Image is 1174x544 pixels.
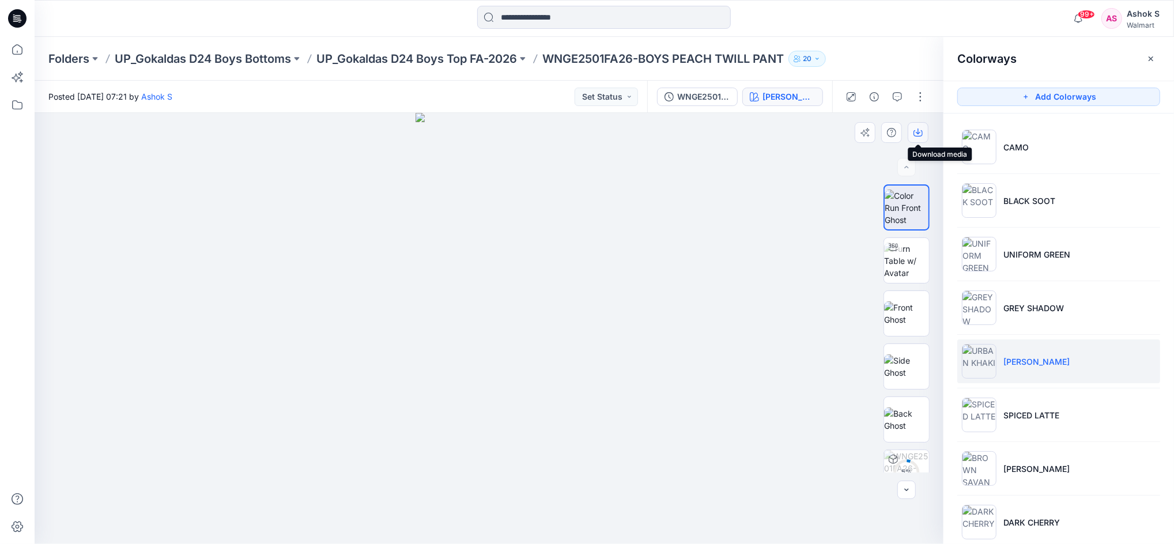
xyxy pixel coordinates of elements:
[1078,10,1095,19] span: 99+
[141,92,172,101] a: Ashok S
[542,51,784,67] p: WNGE2501FA26-BOYS PEACH TWILL PANT
[957,88,1160,106] button: Add Colorways
[962,505,996,539] img: DARK CHERRY
[962,290,996,325] img: GREY SHADOW
[1003,356,1070,368] p: [PERSON_NAME]
[1127,21,1160,29] div: Walmart
[1003,195,1055,207] p: BLACK SOOT
[1003,302,1064,314] p: GREY SHADOW
[316,51,517,67] a: UP_Gokaldas D24 Boys Top FA-2026
[48,51,89,67] a: Folders
[742,88,823,106] button: [PERSON_NAME]
[1127,7,1160,21] div: Ashok S
[803,52,811,65] p: 20
[893,467,920,477] div: 5 %
[865,88,884,106] button: Details
[962,451,996,486] img: BROWN SAVANNA
[1003,516,1060,528] p: DARK CHERRY
[416,113,563,544] img: eyJhbGciOiJIUzI1NiIsImtpZCI6IjAiLCJzbHQiOiJzZXMiLCJ0eXAiOiJKV1QifQ.eyJkYXRhIjp7InR5cGUiOiJzdG9yYW...
[788,51,826,67] button: 20
[1003,141,1029,153] p: CAMO
[884,407,929,432] img: Back Ghost
[1003,248,1070,260] p: UNIFORM GREEN
[884,301,929,326] img: Front Ghost
[657,88,738,106] button: WNGE2501FA26-BOYS PEACH TWILL PANT
[962,398,996,432] img: SPICED LATTE
[885,190,928,226] img: Color Run Front Ghost
[762,90,816,103] div: [PERSON_NAME]
[1101,8,1122,29] div: AS
[962,237,996,271] img: UNIFORM GREEN
[677,90,730,103] div: WNGE2501FA26-BOYS PEACH TWILL PANT
[962,344,996,379] img: URBAN KHAKI
[1003,409,1059,421] p: SPICED LATTE
[48,90,172,103] span: Posted [DATE] 07:21 by
[962,183,996,218] img: BLACK SOOT
[115,51,291,67] a: UP_Gokaldas D24 Boys Bottoms
[962,130,996,164] img: CAMO
[1003,463,1070,475] p: [PERSON_NAME]
[884,354,929,379] img: Side Ghost
[884,450,929,495] img: WNGE2501FA26-BOYS PEACH TWILL PANT URBAN KHAKI
[957,52,1017,66] h2: Colorways
[884,243,929,279] img: Turn Table w/ Avatar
